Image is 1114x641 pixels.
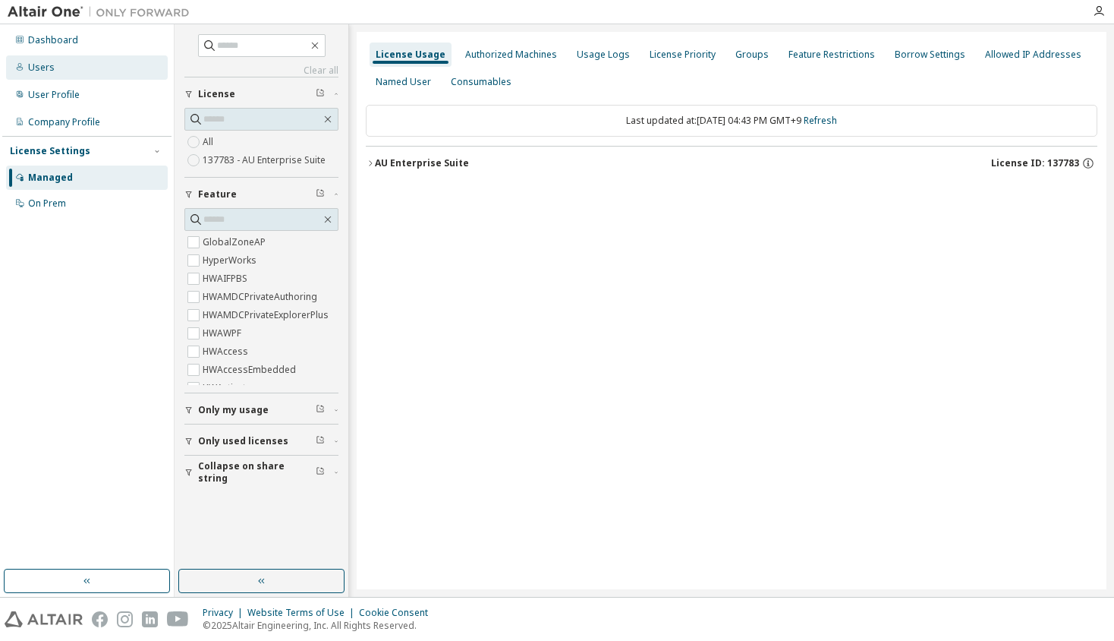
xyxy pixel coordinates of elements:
div: License Priority [650,49,716,61]
img: instagram.svg [117,611,133,627]
img: Altair One [8,5,197,20]
div: Dashboard [28,34,78,46]
button: Collapse on share string [184,456,338,489]
button: Feature [184,178,338,211]
a: Refresh [804,114,837,127]
div: User Profile [28,89,80,101]
div: Cookie Consent [359,607,437,619]
label: HWActivate [203,379,254,397]
div: AU Enterprise Suite [375,157,469,169]
div: License Usage [376,49,445,61]
div: Consumables [451,76,511,88]
div: Privacy [203,607,247,619]
label: GlobalZoneAP [203,233,269,251]
a: Clear all [184,65,338,77]
span: Clear filter [316,88,325,100]
div: Website Terms of Use [247,607,359,619]
div: Managed [28,172,73,184]
div: Company Profile [28,116,100,128]
span: Clear filter [316,404,325,416]
label: HWAMDCPrivateAuthoring [203,288,320,306]
button: AU Enterprise SuiteLicense ID: 137783 [366,147,1097,180]
div: Feature Restrictions [788,49,875,61]
img: facebook.svg [92,611,108,627]
div: On Prem [28,197,66,210]
div: Named User [376,76,431,88]
label: HWAccessEmbedded [203,361,299,379]
span: Only used licenses [198,435,288,447]
span: Clear filter [316,435,325,447]
label: HyperWorks [203,251,260,270]
span: Clear filter [316,188,325,201]
img: linkedin.svg [142,611,158,627]
div: Allowed IP Addresses [985,49,1081,61]
label: 137783 - AU Enterprise Suite [203,151,329,169]
div: Authorized Machines [465,49,557,61]
span: License ID: 137783 [991,157,1079,169]
div: Groups [735,49,769,61]
img: altair_logo.svg [5,611,83,627]
span: Clear filter [316,466,325,478]
span: License [198,88,235,100]
div: Usage Logs [577,49,630,61]
span: Collapse on share string [198,460,316,485]
label: HWAIFPBS [203,270,250,288]
label: All [203,133,216,151]
div: Users [28,62,55,74]
label: HWAMDCPrivateExplorerPlus [203,306,332,324]
span: Feature [198,188,237,201]
label: HWAccess [203,343,251,361]
span: Only my usage [198,404,269,416]
div: Last updated at: [DATE] 04:43 PM GMT+9 [366,105,1097,137]
button: Only my usage [184,393,338,427]
p: © 2025 Altair Engineering, Inc. All Rights Reserved. [203,619,437,632]
label: HWAWPF [203,324,244,343]
button: Only used licenses [184,425,338,458]
button: License [184,77,338,111]
img: youtube.svg [167,611,189,627]
div: License Settings [10,145,90,157]
div: Borrow Settings [895,49,965,61]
